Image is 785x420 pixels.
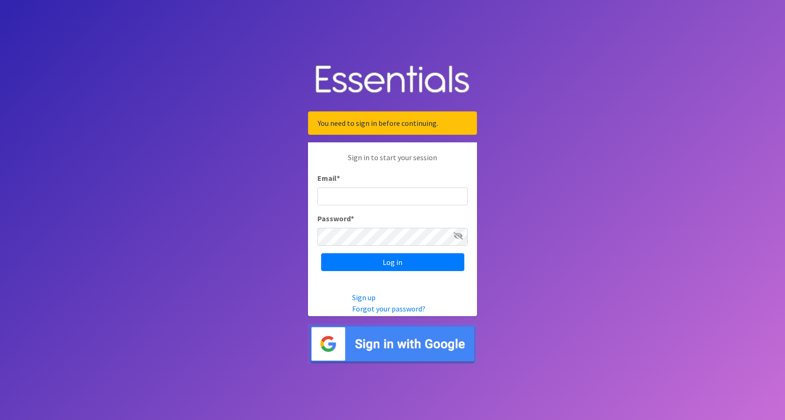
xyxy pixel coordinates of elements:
label: Email [317,172,340,184]
img: Human Essentials [308,56,477,104]
input: Log in [321,253,464,271]
p: Sign in to start your session [317,152,468,172]
label: Password [317,213,354,224]
a: Forgot your password? [352,304,425,313]
div: You need to sign in before continuing. [308,111,477,135]
abbr: required [337,173,340,183]
a: Sign up [352,293,376,302]
img: Sign in with Google [308,324,477,365]
abbr: required [351,214,354,223]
